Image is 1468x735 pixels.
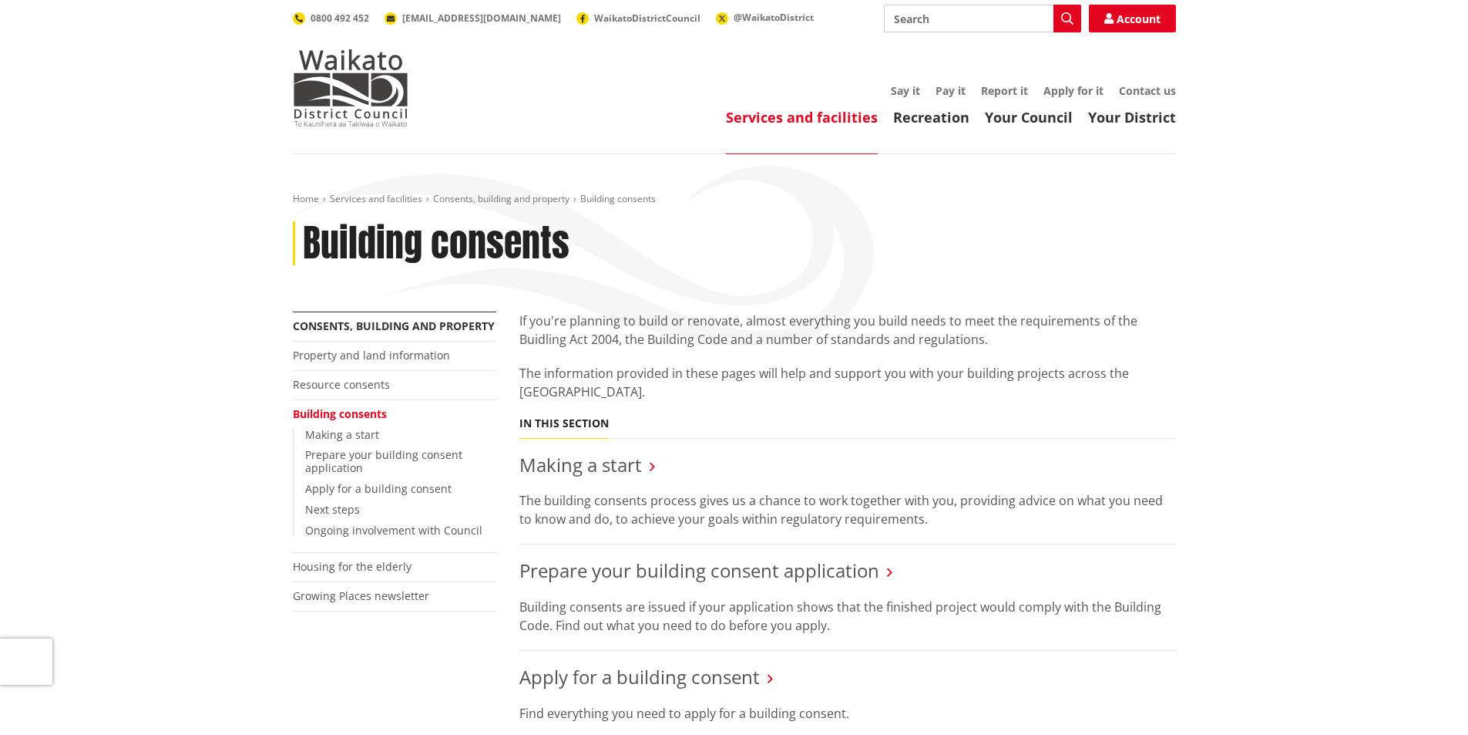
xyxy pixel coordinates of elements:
a: Prepare your building consent application [519,558,879,583]
a: Services and facilities [330,192,422,205]
a: Consents, building and property [293,319,495,333]
a: Property and land information [293,348,450,362]
a: WaikatoDistrictCouncil [576,12,700,25]
a: Contact us [1119,83,1176,98]
a: Building consents [293,406,387,421]
span: Building consents [580,192,656,205]
span: @WaikatoDistrict [734,11,814,24]
a: Report it [981,83,1028,98]
a: Ongoing involvement with Council [305,523,482,538]
p: If you're planning to build or renovate, almost everything you build needs to meet the requiremen... [519,312,1176,349]
h5: In this section [519,417,609,430]
a: Services and facilities [726,108,878,126]
h1: Building consents [303,221,569,266]
img: Waikato District Council - Te Kaunihera aa Takiwaa o Waikato [293,49,408,126]
a: Account [1089,5,1176,32]
a: Resource consents [293,377,390,392]
span: [EMAIL_ADDRESS][DOMAIN_NAME] [402,12,561,25]
a: Home [293,192,319,205]
a: Housing for the elderly [293,559,412,574]
a: Apply for a building consent [519,664,760,689]
a: Prepare your building consent application [305,447,462,475]
p: Find everything you need to apply for a building consent. [519,704,1176,723]
a: Making a start [519,452,642,477]
a: Apply for it [1043,83,1104,98]
a: Next steps [305,502,360,517]
span: 0800 492 452 [311,12,369,25]
a: Consents, building and property [433,192,569,205]
a: Pay it [936,83,966,98]
a: [EMAIL_ADDRESS][DOMAIN_NAME] [385,12,561,25]
a: @WaikatoDistrict [716,11,814,24]
a: 0800 492 452 [293,12,369,25]
a: Growing Places newsletter [293,588,429,603]
a: Apply for a building consent [305,481,452,496]
a: Your Council [985,108,1073,126]
span: WaikatoDistrictCouncil [594,12,700,25]
input: Search input [884,5,1081,32]
p: The information provided in these pages will help and support you with your building projects acr... [519,364,1176,401]
p: Building consents are issued if your application shows that the finished project would comply wit... [519,598,1176,635]
nav: breadcrumb [293,193,1176,206]
a: Say it [891,83,920,98]
a: Making a start [305,427,379,442]
p: The building consents process gives us a chance to work together with you, providing advice on wh... [519,491,1176,528]
a: Your District [1088,108,1176,126]
a: Recreation [893,108,969,126]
